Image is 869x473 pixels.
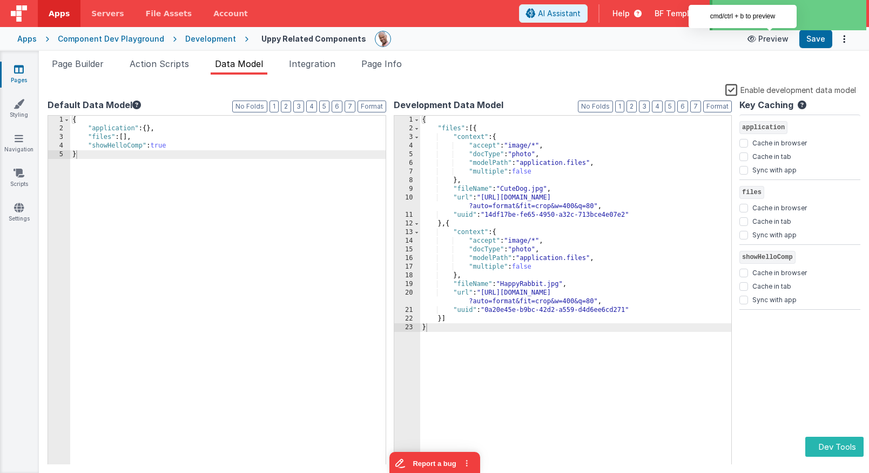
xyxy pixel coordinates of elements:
button: 6 [332,101,342,112]
label: Sync with app [752,294,797,304]
div: 9 [394,185,420,194]
div: 18 [394,271,420,280]
span: File Assets [146,8,192,19]
label: Cache in tab [752,280,791,291]
div: 22 [394,315,420,323]
div: 5 [48,150,70,159]
button: Dev Tools [805,437,864,457]
button: 3 [293,101,304,112]
div: cmd/ctrl + b to preview [689,5,797,28]
button: Save [799,30,832,48]
div: 23 [394,323,420,332]
span: Page Info [361,58,402,69]
button: 6 [677,101,688,112]
div: 17 [394,263,420,271]
label: Sync with app [752,164,797,175]
div: 20 [394,289,420,306]
button: Options [837,31,852,46]
span: BF Templates — [655,8,716,19]
div: 11 [394,211,420,219]
button: 5 [319,101,329,112]
div: Development [185,34,236,44]
div: 15 [394,245,420,254]
div: 3 [48,133,70,142]
button: 2 [281,101,291,112]
label: Cache in tab [752,150,791,161]
span: Help [612,8,630,19]
span: Development Data Model [394,98,503,111]
div: 7 [394,168,420,176]
div: 5 [394,150,420,159]
h4: Key Caching [739,101,793,110]
span: Data Model [215,58,263,69]
span: Integration [289,58,335,69]
span: application [739,121,787,134]
div: 4 [394,142,420,150]
button: 3 [639,101,650,112]
div: 4 [48,142,70,150]
div: 14 [394,237,420,245]
span: Action Scripts [130,58,189,69]
label: Enable development data model [725,83,856,96]
div: 10 [394,194,420,211]
div: 3 [394,133,420,142]
button: 4 [306,101,317,112]
div: 12 [394,219,420,228]
span: Page Builder [52,58,104,69]
span: Apps [49,8,70,19]
label: Sync with app [752,229,797,239]
button: 4 [652,101,663,112]
button: Preview [741,30,795,48]
h4: Uppy Related Components [261,35,366,43]
img: 11ac31fe5dc3d0eff3fbbbf7b26fa6e1 [375,31,390,46]
div: 1 [48,116,70,124]
button: 1 [270,101,279,112]
div: Apps [17,34,37,44]
label: Cache in browser [752,137,807,148]
div: 8 [394,176,420,185]
div: 13 [394,228,420,237]
button: No Folds [578,101,613,112]
button: BF Templates — [EMAIL_ADDRESS][DOMAIN_NAME] [655,8,860,19]
div: 6 [394,159,420,168]
button: 7 [345,101,355,112]
button: 5 [665,101,675,112]
button: Format [358,101,386,112]
div: Component Dev Playground [58,34,164,44]
button: 1 [615,101,624,112]
button: No Folds [232,101,267,112]
span: Servers [91,8,124,19]
label: Cache in browser [752,267,807,277]
div: 19 [394,280,420,289]
button: 7 [690,101,701,112]
button: AI Assistant [519,4,588,23]
span: AI Assistant [538,8,581,19]
button: Default Data Model [48,98,141,111]
div: 1 [394,116,420,124]
button: Format [703,101,732,112]
div: 2 [394,124,420,133]
button: 2 [627,101,637,112]
label: Cache in tab [752,215,791,226]
div: 16 [394,254,420,263]
div: 2 [48,124,70,133]
div: 21 [394,306,420,315]
label: Cache in browser [752,202,807,212]
span: files [739,186,764,199]
span: showHelloComp [739,251,796,264]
